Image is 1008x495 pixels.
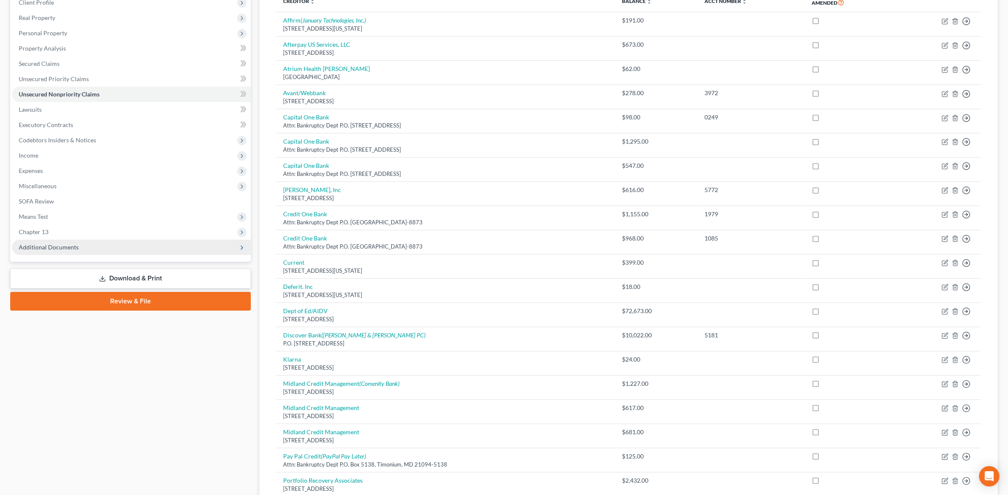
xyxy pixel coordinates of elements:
a: Capital One Bank [283,138,329,145]
div: $617.00 [622,404,691,412]
div: 5181 [704,331,798,339]
a: Credit One Bank [283,235,327,242]
a: Dept of Ed/AIDV [283,307,328,314]
div: [STREET_ADDRESS] [283,97,608,105]
div: [STREET_ADDRESS][US_STATE] [283,267,608,275]
a: Midland Credit Management(Comenity Bank) [283,380,400,387]
span: SOFA Review [19,198,54,205]
div: [GEOGRAPHIC_DATA] [283,73,608,81]
div: Attn: Bankruptcy Dept P.O. [GEOGRAPHIC_DATA]-8873 [283,218,608,226]
div: Attn: Bankruptcy Dept P.O. [STREET_ADDRESS] [283,146,608,154]
span: Lawsuits [19,106,42,113]
div: $1,295.00 [622,137,691,146]
a: SOFA Review [12,194,251,209]
span: Property Analysis [19,45,66,52]
div: $399.00 [622,258,691,267]
a: Capital One Bank [283,113,329,121]
a: Property Analysis [12,41,251,56]
span: Executory Contracts [19,121,73,128]
a: Affirm(January Technologies, Inc.) [283,17,366,24]
a: Deferit. Inc [283,283,313,290]
div: $673.00 [622,40,691,49]
i: (PayPal Pay Later) [321,453,366,460]
div: [STREET_ADDRESS] [283,315,608,323]
a: Pay Pal Credit(PayPal Pay Later) [283,453,366,460]
div: [STREET_ADDRESS] [283,412,608,420]
a: [PERSON_NAME], Inc [283,186,341,193]
div: 5772 [704,186,798,194]
div: $24.00 [622,355,691,364]
a: Secured Claims [12,56,251,71]
span: Additional Documents [19,243,79,251]
div: Attn: Bankruptcy Dept P.O. [STREET_ADDRESS] [283,122,608,130]
span: Codebtors Insiders & Notices [19,136,96,144]
div: Attn: Bankruptcy Dept P.O. Box 5138, Timonium, MD 21094-5138 [283,461,608,469]
div: $191.00 [622,16,691,25]
div: $1,155.00 [622,210,691,218]
span: Miscellaneous [19,182,57,190]
a: Unsecured Nonpriority Claims [12,87,251,102]
div: [STREET_ADDRESS] [283,388,608,396]
a: Executory Contracts [12,117,251,133]
div: $10,022.00 [622,331,691,339]
a: Unsecured Priority Claims [12,71,251,87]
div: Attn: Bankruptcy Dept P.O. [GEOGRAPHIC_DATA]-8873 [283,243,608,251]
div: $616.00 [622,186,691,194]
span: Unsecured Priority Claims [19,75,89,82]
div: [STREET_ADDRESS] [283,485,608,493]
div: 3972 [704,89,798,97]
i: ([PERSON_NAME] & [PERSON_NAME] PC) [321,331,426,339]
div: Attn: Bankruptcy Dept P.O. [STREET_ADDRESS] [283,170,608,178]
div: $72,673.00 [622,307,691,315]
div: $968.00 [622,234,691,243]
a: Midland Credit Management [283,404,359,411]
span: Secured Claims [19,60,60,67]
div: [STREET_ADDRESS][US_STATE] [283,291,608,299]
div: $547.00 [622,161,691,170]
div: [STREET_ADDRESS] [283,194,608,202]
div: [STREET_ADDRESS] [283,364,608,372]
a: Atrium Health [PERSON_NAME] [283,65,370,72]
div: $1,227.00 [622,379,691,388]
div: 1085 [704,234,798,243]
a: Klarna [283,356,301,363]
a: Review & File [10,292,251,311]
i: (Comenity Bank) [359,380,400,387]
div: 1979 [704,210,798,218]
a: Lawsuits [12,102,251,117]
i: (January Technologies, Inc.) [301,17,366,24]
a: Credit One Bank [283,210,327,218]
span: Personal Property [19,29,67,37]
div: 0249 [704,113,798,122]
span: Income [19,152,38,159]
div: [STREET_ADDRESS][US_STATE] [283,25,608,33]
div: $125.00 [622,452,691,461]
div: [STREET_ADDRESS] [283,436,608,444]
span: Means Test [19,213,48,220]
div: $2,432.00 [622,476,691,485]
div: $681.00 [622,428,691,436]
div: $62.00 [622,65,691,73]
div: $278.00 [622,89,691,97]
a: Avant/Webbank [283,89,326,96]
span: Unsecured Nonpriority Claims [19,91,99,98]
a: Discover Bank([PERSON_NAME] & [PERSON_NAME] PC) [283,331,426,339]
div: Open Intercom Messenger [979,466,999,487]
span: Chapter 13 [19,228,48,235]
a: Current [283,259,304,266]
div: [STREET_ADDRESS] [283,49,608,57]
div: $98.00 [622,113,691,122]
a: Capital One Bank [283,162,329,169]
a: Afterpay US Services, LLC [283,41,350,48]
span: Real Property [19,14,55,21]
a: Download & Print [10,269,251,289]
div: P.O. [STREET_ADDRESS] [283,339,608,348]
span: Expenses [19,167,43,174]
a: Portfolio Recovery Associates [283,477,363,484]
div: $18.00 [622,283,691,291]
a: Midland Credit Management [283,428,359,436]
